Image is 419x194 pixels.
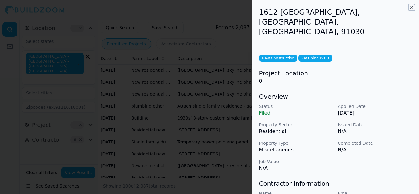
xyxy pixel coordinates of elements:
[259,140,333,146] p: Property Type
[259,146,333,154] p: Miscellaneous
[259,179,412,188] h3: Contractor Information
[259,69,412,85] div: 0
[338,103,412,109] p: Applied Date
[259,165,333,172] p: N/A
[259,55,297,62] span: New Construction
[259,109,333,117] p: Filed
[259,158,333,165] p: Job Value
[259,128,333,135] p: Residential
[338,109,412,117] p: [DATE]
[259,103,333,109] p: Status
[298,55,332,62] span: Retaining Walls
[259,7,412,37] h2: 1612 [GEOGRAPHIC_DATA], [GEOGRAPHIC_DATA], [GEOGRAPHIC_DATA], 91030
[259,92,412,101] h3: Overview
[338,140,412,146] p: Completed Date
[338,128,412,135] p: N/A
[338,146,412,154] p: N/A
[259,69,412,78] h3: Project Location
[259,122,333,128] p: Property Sector
[338,122,412,128] p: Issued Date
